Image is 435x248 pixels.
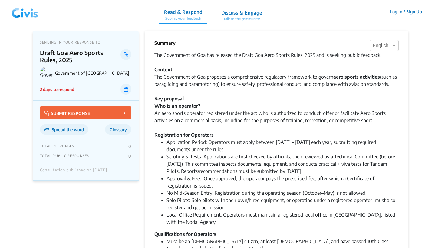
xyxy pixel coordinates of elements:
p: Draft Goa Aero Sports Rules, 2025 [40,49,121,64]
p: SUBMIT RESPONSE [44,109,90,116]
span: Spread the word [52,127,84,132]
p: Discuss & Engage [221,9,262,16]
img: navlogo.png [9,3,41,21]
strong: aero sports activities [333,74,380,80]
li: No Mid-Season Entry: Registration during the operating season (October–May) is not allowed. [166,189,399,197]
strong: Key proposal Who is an operator? [154,96,200,109]
button: Spread the word [40,124,88,135]
p: SENDING IN YOUR RESPONSE TO [40,40,131,44]
p: TOTAL PUBLIC RESPONSES [40,154,89,158]
button: Log In / Sign Up [386,7,426,16]
p: 2 days to respond [40,86,74,93]
div: Consultation published on [DATE] [40,168,107,176]
p: Summary [154,39,176,47]
p: TOTAL RESPONSES [40,144,74,149]
li: Application Period: Operators must apply between [DATE] – [DATE] each year, submitting required d... [166,139,399,153]
p: 0 [128,154,131,158]
strong: Context [154,67,172,73]
li: Must be an [DEMOGRAPHIC_DATA] citizen, at least [DEMOGRAPHIC_DATA], and have passed 10th Class. [166,238,399,245]
li: Local Office Requirement: Operators must maintain a registered local office in [GEOGRAPHIC_DATA],... [166,211,399,226]
button: SUBMIT RESPONSE [40,106,131,119]
p: Read & Respond [164,8,203,16]
img: Government of Goa logo [40,67,53,79]
span: Glossary [110,127,127,132]
p: 0 [128,144,131,149]
img: Vector.jpg [44,111,49,116]
li: Solo Pilots: Solo pilots with their own/hired equipment, or operating under a registered operator... [166,197,399,211]
button: Glossary [105,124,131,135]
p: Government of [GEOGRAPHIC_DATA] [55,70,131,76]
p: Talk to the community [221,16,262,22]
li: Approval & Fees: Once approved, the operator pays the prescribed fee, after which a Certificate o... [166,175,399,189]
div: The Government of Goa has released the Draft Goa Aero Sports Rules, 2025 and is seeking public fe... [154,51,399,139]
strong: Registration for Operators [154,132,214,138]
p: Submit your feedback [164,16,203,21]
li: Scrutiny & Tests: Applications are first checked by officials, then reviewed by a Technical Commi... [166,153,399,175]
strong: Qualifications for Operators [154,231,216,237]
